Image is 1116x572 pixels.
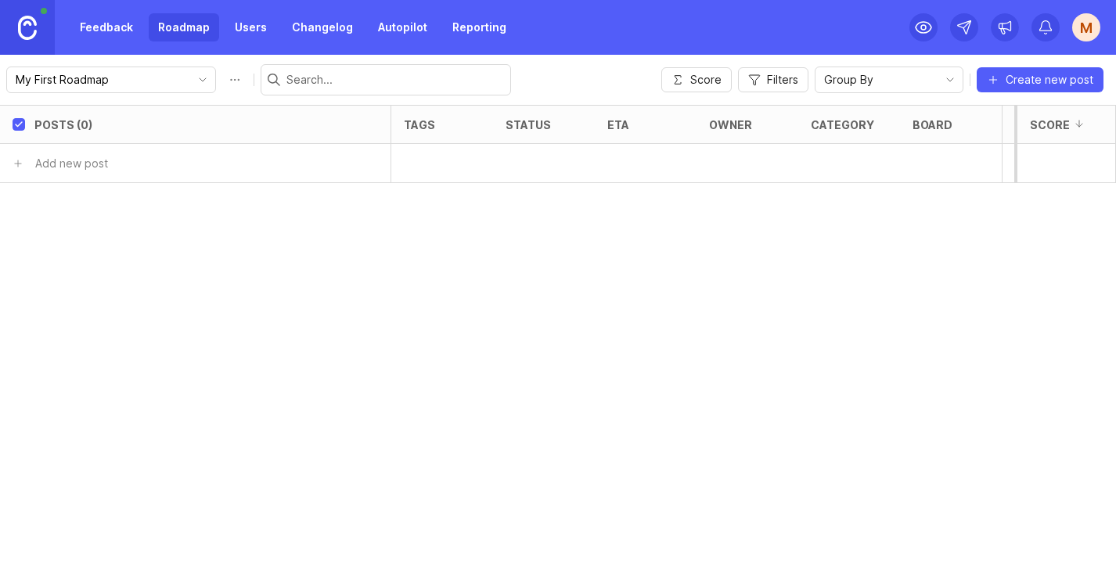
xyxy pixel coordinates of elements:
[18,16,37,40] img: Canny Home
[35,155,108,172] div: Add new post
[607,119,629,131] div: eta
[286,71,504,88] input: Search...
[815,67,963,93] div: toggle menu
[190,74,215,86] svg: toggle icon
[738,67,808,92] button: Filters
[222,67,247,92] button: Roadmap options
[709,119,752,131] div: owner
[913,119,952,131] div: board
[404,119,435,131] div: tags
[938,74,963,86] svg: toggle icon
[767,72,798,88] span: Filters
[1030,119,1070,131] div: Score
[661,67,732,92] button: Score
[225,13,276,41] a: Users
[1072,13,1100,41] button: M
[16,71,189,88] input: My First Roadmap
[506,119,551,131] div: status
[690,72,722,88] span: Score
[369,13,437,41] a: Autopilot
[6,67,216,93] div: toggle menu
[283,13,362,41] a: Changelog
[811,119,874,131] div: category
[1006,72,1093,88] span: Create new post
[34,119,92,131] div: Posts (0)
[149,13,219,41] a: Roadmap
[824,71,873,88] span: Group By
[977,67,1103,92] button: Create new post
[443,13,516,41] a: Reporting
[70,13,142,41] a: Feedback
